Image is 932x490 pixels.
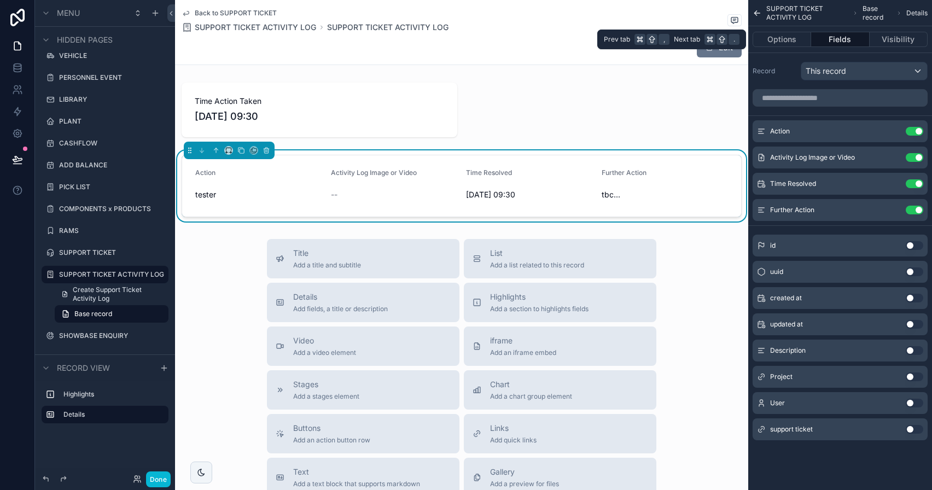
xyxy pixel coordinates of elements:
[770,399,785,407] span: User
[293,480,420,488] span: Add a text block that supports markdown
[490,392,572,401] span: Add a chart group element
[770,206,814,214] span: Further Action
[602,168,646,177] span: Further Action
[466,168,512,177] span: Time Resolved
[293,248,361,259] span: Title
[490,261,584,270] span: Add a list related to this record
[490,335,556,346] span: iframe
[770,346,806,355] span: Description
[267,326,459,366] button: VideoAdd a video element
[490,423,537,434] span: Links
[906,9,928,17] span: Details
[293,379,359,390] span: Stages
[770,372,793,381] span: Project
[490,291,589,302] span: Highlights
[660,35,668,44] span: ,
[770,425,813,434] span: support ticket
[293,436,370,445] span: Add an action button row
[293,305,388,313] span: Add fields, a title or description
[267,370,459,410] button: StagesAdd a stages element
[490,466,559,477] span: Gallery
[59,117,166,126] label: PLANT
[602,189,729,200] span: tbc...
[801,62,928,80] button: This record
[770,127,790,136] span: Action
[490,379,572,390] span: Chart
[490,248,584,259] span: List
[331,189,337,200] span: --
[770,267,783,276] span: uuid
[464,239,656,278] button: ListAdd a list related to this record
[55,285,168,303] a: Create Support Ticket Activity Log
[59,183,166,191] label: PICK LIST
[59,248,166,257] label: SUPPORT TICKET
[35,381,175,434] div: scrollable content
[327,22,448,33] a: SUPPORT TICKET ACTIVITY LOG
[195,168,215,177] span: Action
[293,423,370,434] span: Buttons
[59,331,166,340] label: SHOWBASE ENQUIRY
[604,35,630,44] span: Prev tab
[753,32,811,47] button: Options
[464,414,656,453] button: LinksAdd quick links
[73,285,162,303] span: Create Support Ticket Activity Log
[770,320,803,329] span: updated at
[770,294,802,302] span: created at
[806,66,846,77] span: This record
[63,390,164,399] label: Highlights
[770,179,816,188] span: Time Resolved
[267,283,459,322] button: DetailsAdd fields, a title or description
[674,35,700,44] span: Next tab
[59,95,166,104] label: LIBRARY
[870,32,928,47] button: Visibility
[863,4,893,22] span: Base record
[146,471,171,487] button: Done
[490,305,589,313] span: Add a section to highlights fields
[466,189,593,200] span: [DATE] 09:30
[59,51,166,60] label: VEHICLE
[464,370,656,410] button: ChartAdd a chart group element
[293,392,359,401] span: Add a stages element
[293,466,420,477] span: Text
[766,4,849,22] span: SUPPORT TICKET ACTIVITY LOG
[57,363,110,374] span: Record view
[57,34,113,45] span: Hidden pages
[59,73,166,82] label: PERSONNEL EVENT
[753,67,796,75] label: Record
[59,205,166,213] label: COMPONENTS x PRODUCTS
[490,348,556,357] span: Add an iframe embed
[293,348,356,357] span: Add a video element
[195,9,277,17] span: Back to SUPPORT TICKET
[490,480,559,488] span: Add a preview for files
[182,22,316,33] a: SUPPORT TICKET ACTIVITY LOG
[331,168,417,177] span: Activity Log Image or Video
[59,161,166,170] label: ADD BALANCE
[74,310,112,318] span: Base record
[59,139,166,148] label: CASHFLOW
[293,261,361,270] span: Add a title and subtitle
[195,189,322,200] span: tester
[57,8,80,19] span: Menu
[464,283,656,322] button: HighlightsAdd a section to highlights fields
[770,153,855,162] span: Activity Log Image or Video
[267,239,459,278] button: TitleAdd a title and subtitle
[59,270,164,279] label: SUPPORT TICKET ACTIVITY LOG
[770,241,776,250] span: id
[63,410,160,419] label: Details
[59,226,166,235] label: RAMS
[182,9,277,17] a: Back to SUPPORT TICKET
[55,305,168,323] a: Base record
[293,335,356,346] span: Video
